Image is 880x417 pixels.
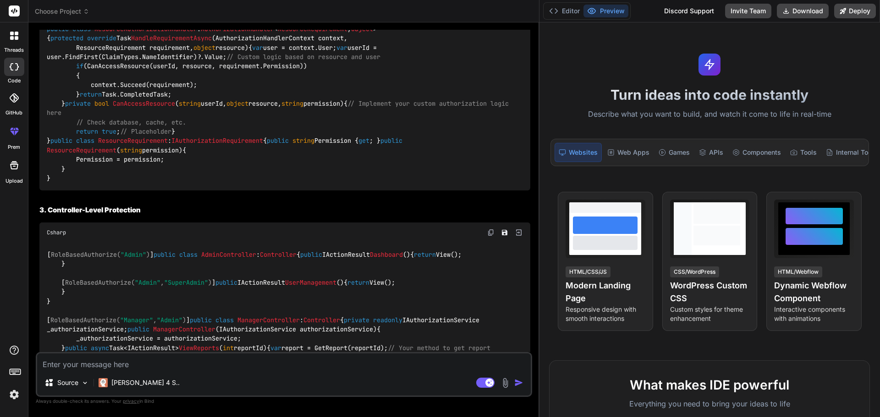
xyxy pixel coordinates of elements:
span: // Placeholder [120,127,171,135]
span: string [281,99,303,108]
h4: Dynamic Webflow Component [774,279,854,305]
span: return [80,90,102,98]
label: Upload [5,177,23,185]
span: readonly [373,316,402,324]
span: IActionResult () [215,278,344,287]
span: protected [50,34,83,43]
span: Controller [303,316,340,324]
button: Save file [498,226,511,239]
label: GitHub [5,109,22,117]
span: "Admin" [135,278,160,287]
span: Dashboard [370,250,403,259]
img: copy [487,229,495,236]
span: ResourceRequirement [47,146,116,154]
p: Always double-check its answers. Your in Bind [36,397,532,406]
button: Invite Team [725,4,771,18]
span: ManagerController [153,325,215,333]
span: public [65,344,87,352]
button: Deploy [834,4,876,18]
span: public [267,137,289,145]
p: Interactive components with animations [774,305,854,323]
h2: What makes IDE powerful [564,375,855,395]
span: public [215,278,237,287]
div: Tools [786,143,820,162]
span: private [65,99,91,108]
div: Websites [555,143,602,162]
p: [PERSON_NAME] 4 S.. [111,378,180,387]
span: RoleBasedAuthorize( , ) [65,278,212,287]
span: reportId [223,344,263,352]
span: userId, resource, permission [179,99,340,108]
span: // Check database, cache, etc. [76,118,186,126]
span: override [87,34,116,43]
span: // Your method to get report [388,344,490,352]
p: Source [57,378,78,387]
span: return [76,127,98,135]
span: Controller [260,250,297,259]
span: UserManagement [285,278,336,287]
span: Choose Project [35,7,89,16]
span: "SuperAdmin" [164,278,208,287]
span: string [120,146,142,154]
span: object [226,99,248,108]
span: async [91,344,109,352]
span: true [102,127,116,135]
h1: Turn ideas into code instantly [545,87,874,103]
span: permission [120,146,179,154]
span: IAuthorizationRequirement [171,137,263,145]
span: "Admin" [157,316,182,324]
h4: Modern Landing Page [566,279,645,305]
span: int [223,344,234,352]
div: HTML/CSS/JS [566,266,610,277]
div: CSS/WordPress [670,266,719,277]
span: public [154,250,176,259]
p: Describe what you want to build, and watch it come to life in real-time [545,108,874,120]
p: Everything you need to bring your ideas to life [564,398,855,409]
span: HandleRequirementAsync [131,34,212,43]
strong: 3. Controller-Level Protection [39,206,141,214]
span: ViewReports [179,344,219,352]
label: code [8,77,21,85]
span: string [179,99,201,108]
span: public [380,137,402,145]
span: AdminController [201,250,256,259]
span: get [358,137,369,145]
img: Claude 4 Sonnet [99,378,108,387]
div: Components [729,143,785,162]
span: CanAccessResource [113,99,175,108]
span: AuthorizationHandlerContext context, ResourceRequirement requirement, resource [47,34,347,52]
span: ( ) [47,137,406,154]
span: public [50,137,72,145]
button: Editor [545,5,583,17]
span: var [336,43,347,52]
img: Open in Browser [515,228,523,237]
span: ( ) [127,325,377,333]
p: Responsive design with smooth interactions [566,305,645,323]
span: return [347,278,369,287]
span: object [193,43,215,52]
span: return [414,250,436,259]
label: prem [8,143,20,151]
button: Preview [583,5,628,17]
span: string [292,137,314,145]
span: ManagerController [237,316,300,324]
span: public [127,325,149,333]
span: RoleBasedAuthorize( , ) [50,316,186,324]
span: if [76,62,83,70]
span: public [190,316,212,324]
span: Csharp [47,229,66,236]
label: threads [4,46,24,54]
span: bool [94,99,109,108]
span: // Custom logic based on resource and user [226,53,380,61]
span: class [76,137,94,145]
span: privacy [123,398,139,404]
h4: WordPress Custom CSS [670,279,750,305]
span: public [300,250,322,259]
div: Discord Support [659,4,720,18]
span: ResourceRequirement [98,137,168,145]
span: RoleBasedAuthorize( ) [51,250,150,259]
span: Task<IActionResult> ( ) [65,344,267,352]
span: IActionResult () [300,250,410,259]
span: class [215,316,234,324]
span: var [270,344,281,352]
